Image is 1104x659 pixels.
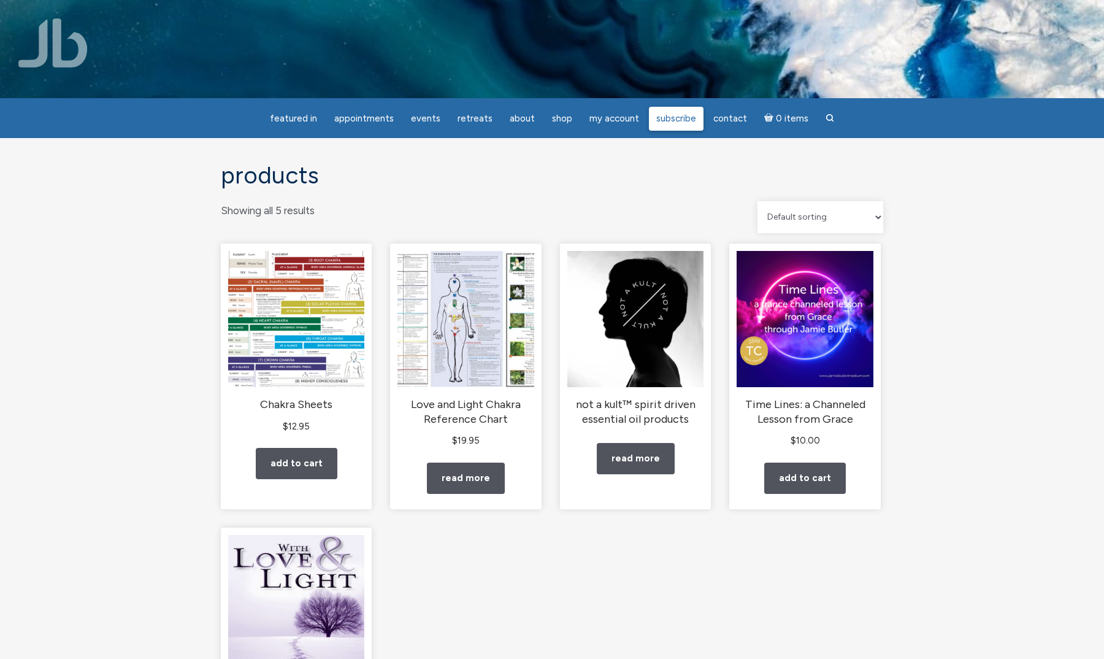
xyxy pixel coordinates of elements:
[567,251,703,387] img: not a kult™ spirit driven essential oil products
[656,113,696,124] span: Subscribe
[510,113,535,124] span: About
[649,107,703,131] a: Subscribe
[458,113,493,124] span: Retreats
[764,113,776,124] i: Cart
[764,463,846,494] a: Add to cart: “Time Lines: a Channeled Lesson from Grace”
[737,251,873,387] img: Time Lines: a Channeled Lesson from Grace
[283,421,288,432] span: $
[221,201,315,220] p: Showing all 5 results
[228,251,364,434] a: Chakra Sheets $12.95
[397,251,534,387] img: Love and Light Chakra Reference Chart
[452,435,458,446] span: $
[270,113,317,124] span: featured in
[228,251,364,387] img: Chakra Sheets
[589,113,639,124] span: My Account
[502,107,542,131] a: About
[706,107,754,131] a: Contact
[404,107,448,131] a: Events
[427,463,505,494] a: Read more about “Love and Light Chakra Reference Chart”
[411,113,440,124] span: Events
[737,398,873,426] h2: Time Lines: a Channeled Lesson from Grace
[552,113,572,124] span: Shop
[452,435,480,446] bdi: 19.95
[757,106,816,131] a: Cart0 items
[567,251,703,426] a: not a kult™ spirit driven essential oil products
[228,398,364,412] h2: Chakra Sheets
[582,107,646,131] a: My Account
[397,251,534,449] a: Love and Light Chakra Reference Chart $19.95
[18,18,88,67] img: Jamie Butler. The Everyday Medium
[713,113,747,124] span: Contact
[776,114,808,123] span: 0 items
[397,398,534,426] h2: Love and Light Chakra Reference Chart
[283,421,310,432] bdi: 12.95
[791,435,820,446] bdi: 10.00
[221,163,883,189] h1: Products
[737,251,873,449] a: Time Lines: a Channeled Lesson from Grace $10.00
[545,107,580,131] a: Shop
[567,398,703,426] h2: not a kult™ spirit driven essential oil products
[757,201,883,233] select: Shop order
[450,107,500,131] a: Retreats
[597,443,675,474] a: Read more about “not a kult™ spirit driven essential oil products”
[327,107,401,131] a: Appointments
[263,107,324,131] a: featured in
[334,113,394,124] span: Appointments
[791,435,796,446] span: $
[256,448,337,479] a: Add to cart: “Chakra Sheets”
